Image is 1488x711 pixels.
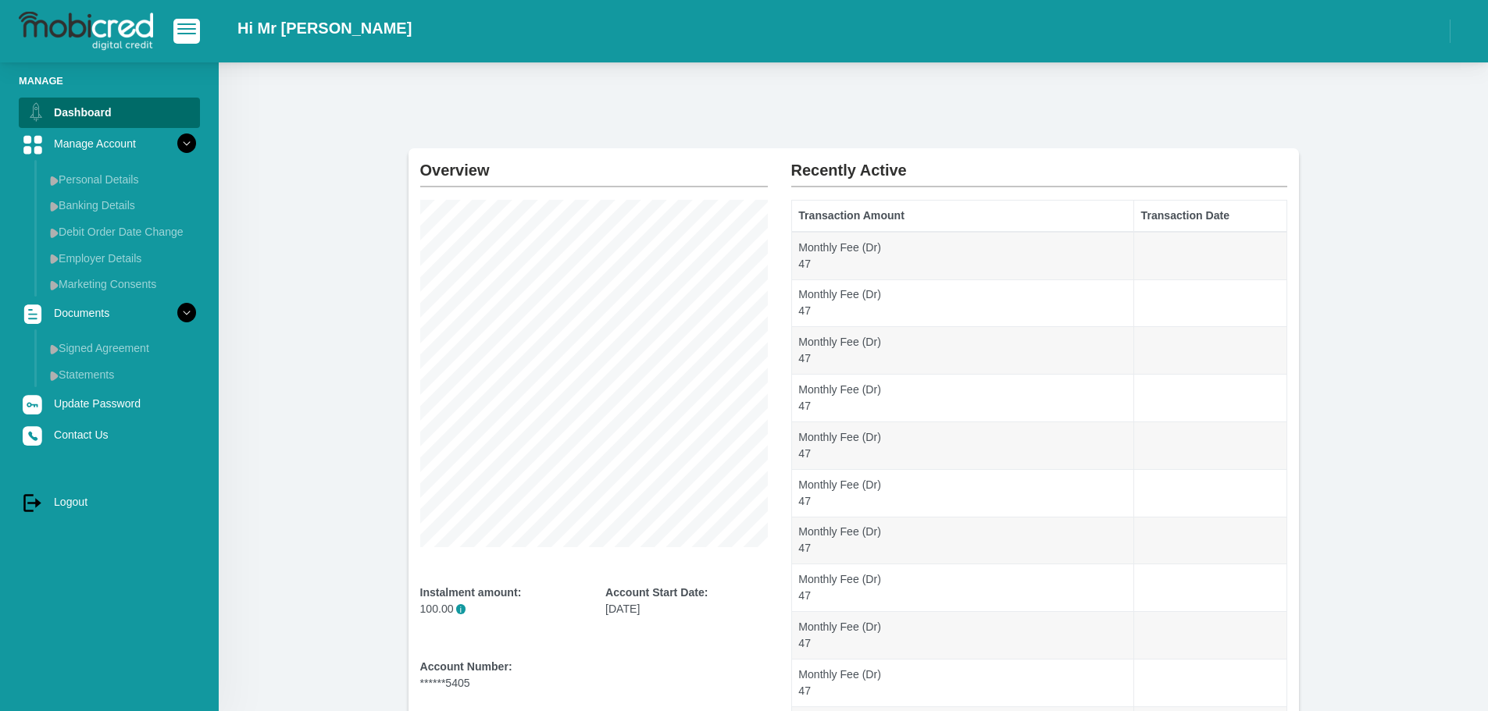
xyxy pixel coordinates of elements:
[791,659,1133,707] td: Monthly Fee (Dr) 47
[44,272,200,297] a: Marketing Consents
[791,469,1133,517] td: Monthly Fee (Dr) 47
[791,327,1133,375] td: Monthly Fee (Dr) 47
[420,660,512,673] b: Account Number:
[44,336,200,361] a: Signed Agreement
[44,193,200,218] a: Banking Details
[456,604,466,614] span: i
[791,232,1133,279] td: Monthly Fee (Dr) 47
[19,298,200,328] a: Documents
[791,375,1133,422] td: Monthly Fee (Dr) 47
[420,586,522,599] b: Instalment amount:
[50,254,59,264] img: menu arrow
[50,344,59,354] img: menu arrow
[1133,201,1286,232] th: Transaction Date
[50,228,59,238] img: menu arrow
[420,601,583,617] p: 100.00
[791,517,1133,564] td: Monthly Fee (Dr) 47
[44,246,200,271] a: Employer Details
[44,219,200,244] a: Debit Order Date Change
[605,585,768,617] div: [DATE]
[19,420,200,450] a: Contact Us
[19,12,153,51] img: logo-mobicred.svg
[237,19,412,37] h2: Hi Mr [PERSON_NAME]
[44,167,200,192] a: Personal Details
[50,280,59,290] img: menu arrow
[50,176,59,186] img: menu arrow
[791,421,1133,469] td: Monthly Fee (Dr) 47
[44,362,200,387] a: Statements
[19,389,200,418] a: Update Password
[791,612,1133,659] td: Monthly Fee (Dr) 47
[50,371,59,381] img: menu arrow
[19,73,200,88] li: Manage
[19,129,200,158] a: Manage Account
[791,148,1287,180] h2: Recently Active
[791,201,1133,232] th: Transaction Amount
[605,586,708,599] b: Account Start Date:
[791,564,1133,612] td: Monthly Fee (Dr) 47
[791,279,1133,327] td: Monthly Fee (Dr) 47
[19,98,200,127] a: Dashboard
[19,487,200,517] a: Logout
[50,201,59,212] img: menu arrow
[420,148,768,180] h2: Overview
